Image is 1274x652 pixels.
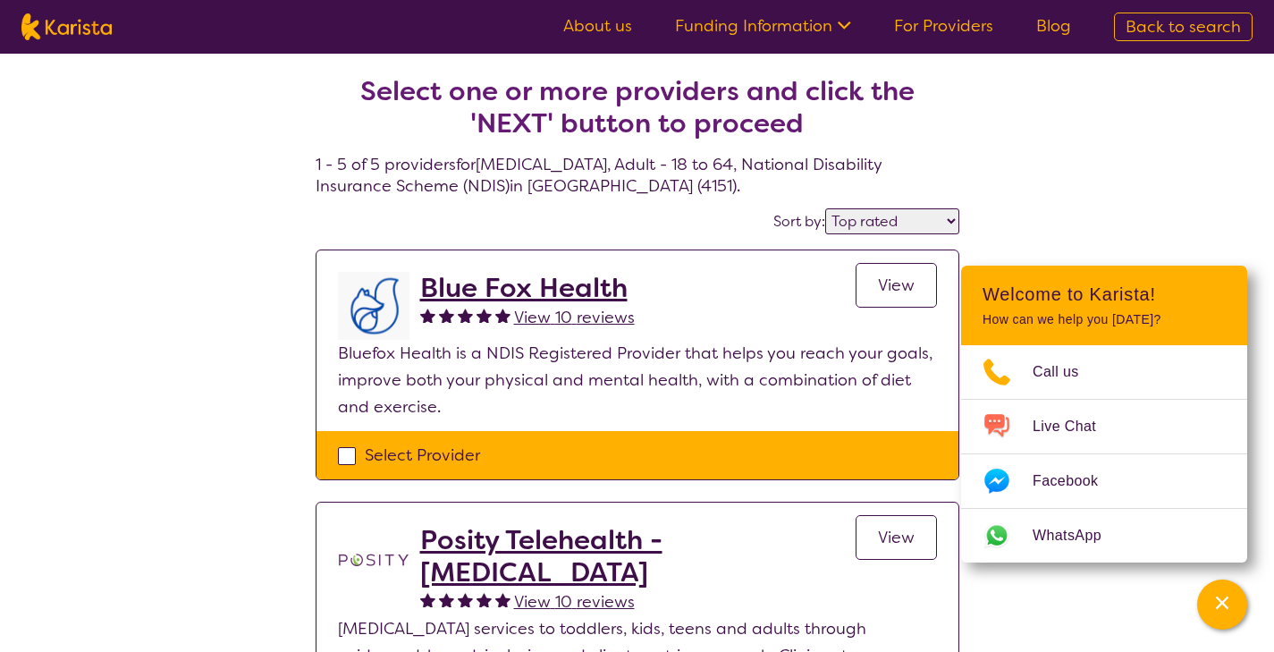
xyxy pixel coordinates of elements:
[894,15,993,37] a: For Providers
[477,592,492,607] img: fullstar
[1033,359,1101,385] span: Call us
[420,592,435,607] img: fullstar
[856,515,937,560] a: View
[961,345,1247,563] ul: Choose channel
[338,272,409,340] img: lyehhyr6avbivpacwqcf.png
[1114,13,1253,41] a: Back to search
[675,15,851,37] a: Funding Information
[477,308,492,323] img: fullstar
[337,75,938,140] h2: Select one or more providers and click the 'NEXT' button to proceed
[514,591,635,613] span: View 10 reviews
[1033,468,1119,495] span: Facebook
[983,312,1226,327] p: How can we help you [DATE]?
[316,32,959,197] h4: 1 - 5 of 5 providers for [MEDICAL_DATA] , Adult - 18 to 64 , National Disability Insurance Scheme...
[420,524,856,588] a: Posity Telehealth - [MEDICAL_DATA]
[420,308,435,323] img: fullstar
[961,509,1247,563] a: Web link opens in a new tab.
[458,592,473,607] img: fullstar
[495,592,510,607] img: fullstar
[1126,16,1241,38] span: Back to search
[1033,522,1123,549] span: WhatsApp
[21,13,112,40] img: Karista logo
[961,266,1247,563] div: Channel Menu
[878,275,915,296] span: View
[495,308,510,323] img: fullstar
[983,284,1226,305] h2: Welcome to Karista!
[773,212,825,231] label: Sort by:
[856,263,937,308] a: View
[1197,580,1247,630] button: Channel Menu
[439,592,454,607] img: fullstar
[563,15,632,37] a: About us
[878,527,915,548] span: View
[514,588,635,615] a: View 10 reviews
[514,304,635,331] a: View 10 reviews
[1033,413,1118,440] span: Live Chat
[439,308,454,323] img: fullstar
[338,340,937,420] p: Bluefox Health is a NDIS Registered Provider that helps you reach your goals, improve both your p...
[514,307,635,328] span: View 10 reviews
[338,524,409,596] img: t1bslo80pcylnzwjhndq.png
[458,308,473,323] img: fullstar
[1036,15,1071,37] a: Blog
[420,272,635,304] a: Blue Fox Health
